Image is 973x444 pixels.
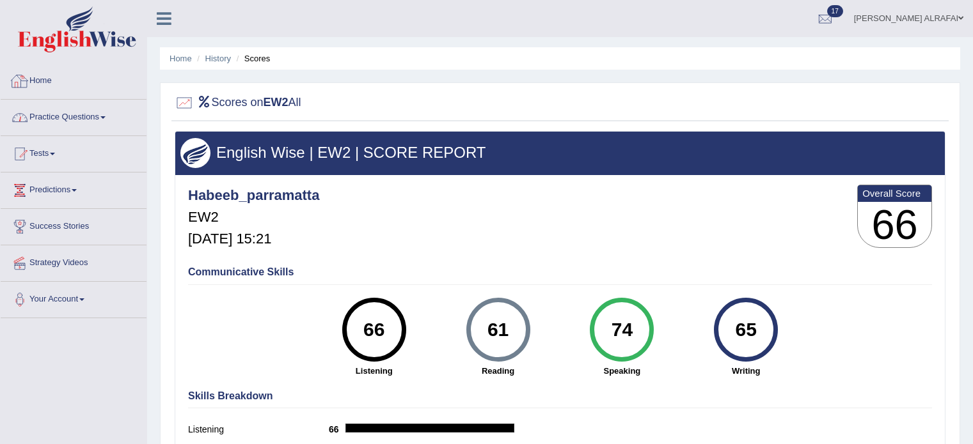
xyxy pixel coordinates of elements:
[233,52,271,65] li: Scores
[351,303,397,356] div: 66
[175,93,301,112] h2: Scores on All
[329,424,345,434] b: 66
[188,210,319,225] h5: EW2
[599,303,645,356] div: 74
[188,231,319,247] h5: [DATE] 15:21
[319,365,430,377] strong: Listening
[1,245,146,277] a: Strategy Videos
[1,63,146,95] a: Home
[205,54,231,63] a: History
[1,136,146,168] a: Tests
[723,303,770,356] div: 65
[1,172,146,204] a: Predictions
[475,303,521,356] div: 61
[443,365,554,377] strong: Reading
[188,390,932,402] h4: Skills Breakdown
[1,209,146,241] a: Success Stories
[264,96,289,109] b: EW2
[180,138,210,168] img: wings.png
[858,202,931,248] h3: 66
[827,5,843,17] span: 17
[862,188,927,199] b: Overall Score
[188,266,932,278] h4: Communicative Skills
[180,144,940,161] h3: English Wise | EW2 | SCORE REPORT
[690,365,802,377] strong: Writing
[170,54,192,63] a: Home
[1,282,146,314] a: Your Account
[188,188,319,203] h4: Habeeb_parramatta
[1,100,146,132] a: Practice Questions
[188,423,329,436] label: Listening
[566,365,677,377] strong: Speaking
